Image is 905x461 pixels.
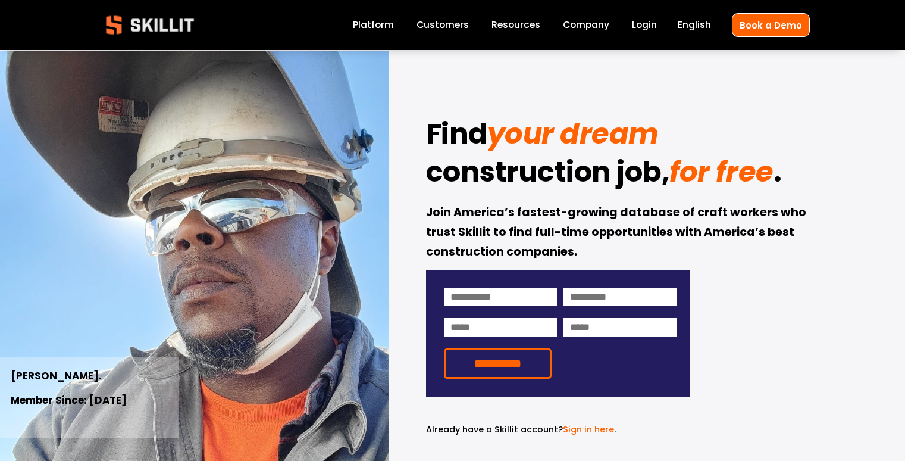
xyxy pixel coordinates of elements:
[632,17,657,33] a: Login
[678,17,711,33] div: language picker
[353,17,394,33] a: Platform
[426,112,487,161] strong: Find
[487,114,659,154] em: your dream
[417,17,469,33] a: Customers
[96,7,204,43] img: Skillit
[491,18,540,32] span: Resources
[774,150,782,199] strong: .
[563,423,614,435] a: Sign in here
[678,18,711,32] span: English
[11,393,127,410] strong: Member Since: [DATE]
[669,152,773,192] em: for free
[426,204,809,262] strong: Join America’s fastest-growing database of craft workers who trust Skillit to find full-time oppo...
[426,150,670,199] strong: construction job,
[11,368,102,385] strong: [PERSON_NAME].
[491,17,540,33] a: folder dropdown
[426,423,563,435] span: Already have a Skillit account?
[732,13,810,36] a: Book a Demo
[563,17,609,33] a: Company
[426,423,690,437] p: .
